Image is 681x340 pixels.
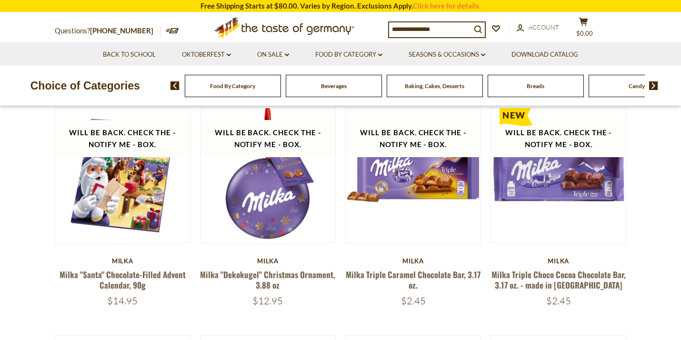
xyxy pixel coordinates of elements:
[409,50,485,60] a: Seasons & Occasions
[321,82,347,90] a: Beverages
[511,50,578,60] a: Download Catalog
[55,108,190,243] img: Milka
[182,50,231,60] a: Oktoberfest
[413,1,481,10] a: Click here for details.
[405,82,464,90] a: Baking, Cakes, Desserts
[200,269,335,290] a: Milka "Dekokugel" Christmas Ornament, 3.88 oz
[629,82,645,90] a: Candy
[649,81,658,90] img: next arrow
[60,269,186,290] a: Milka "Santa" Chocolate-Filled Advent Calendar, 90g
[55,25,160,37] p: Questions?
[345,257,481,265] div: Milka
[103,50,156,60] a: Back to School
[517,22,559,33] a: Account
[529,23,559,31] span: Account
[90,26,153,35] a: [PHONE_NUMBER]
[569,17,598,41] button: $0.00
[200,257,336,265] div: Milka
[252,295,283,307] span: $12.95
[491,269,626,290] a: Milka Triple Choco Cocoa Chocolate Bar, 3.17 oz. - made in [GEOGRAPHIC_DATA]
[346,108,481,243] img: Milka
[346,269,481,290] a: Milka Triple Caramel Chocolate Bar, 3.17 oz.
[491,108,626,243] img: Milka
[257,50,289,60] a: On Sale
[527,82,544,90] a: Breads
[200,108,335,243] img: Milka
[546,295,571,307] span: $2.45
[55,257,190,265] div: Milka
[491,257,626,265] div: Milka
[107,295,138,307] span: $14.95
[401,295,426,307] span: $2.45
[170,81,180,90] img: previous arrow
[210,82,255,90] a: Food By Category
[576,30,593,37] span: $0.00
[315,50,382,60] a: Food By Category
